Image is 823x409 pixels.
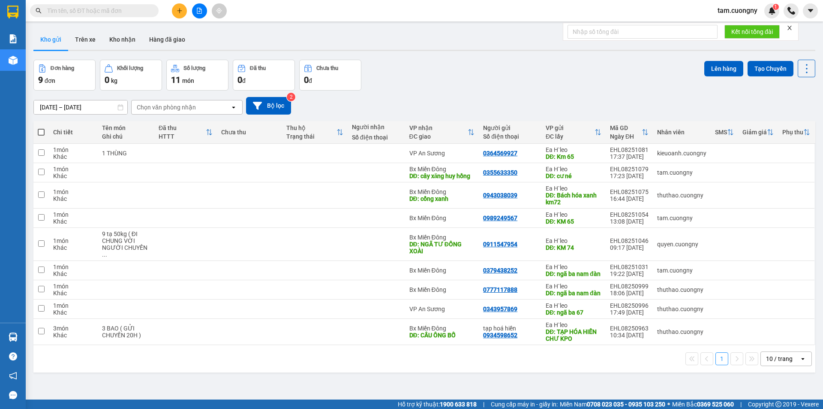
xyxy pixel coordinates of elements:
[610,195,649,202] div: 16:44 [DATE]
[787,7,795,15] img: phone-icon
[309,77,312,84] span: đ
[715,129,727,136] div: SMS
[45,77,55,84] span: đơn
[9,56,18,65] img: warehouse-icon
[246,97,291,115] button: Bộ lọc
[409,241,475,254] div: DĐ: NGÃ TƯ ĐỒNG XOÀI
[546,244,601,251] div: DĐ: KM 74
[568,25,718,39] input: Nhập số tổng đài
[33,29,68,50] button: Kho gửi
[137,103,196,112] div: Chọn văn phòng nhận
[53,129,93,136] div: Chi tiết
[9,352,17,361] span: question-circle
[657,241,706,248] div: quyen.cuongny
[610,309,649,316] div: 17:49 [DATE]
[483,124,537,131] div: Người gửi
[68,29,102,50] button: Trên xe
[546,321,601,328] div: Ea H`leo
[773,4,779,10] sup: 1
[778,121,814,144] th: Toggle SortBy
[53,218,93,225] div: Khác
[610,124,642,131] div: Mã GD
[667,403,670,406] span: ⚪️
[610,290,649,297] div: 18:06 [DATE]
[53,290,93,297] div: Khác
[117,65,143,71] div: Khối lượng
[53,166,93,173] div: 1 món
[546,146,601,153] div: Ea H`leo
[102,325,150,339] div: 3 BAO ( GỬI CHUYẾN 20H )
[409,173,475,179] div: DĐ: cây xăng huy hồng
[111,77,117,84] span: kg
[53,173,93,179] div: Khác
[657,267,706,274] div: tam.cuongny
[483,133,537,140] div: Số điện thoại
[221,129,278,136] div: Chưa thu
[9,333,18,342] img: warehouse-icon
[398,400,477,409] span: Hỗ trợ kỹ thuật:
[697,401,734,408] strong: 0369 525 060
[409,133,468,140] div: ĐC giao
[409,195,475,202] div: DĐ: cổng xanh
[483,169,517,176] div: 0355633350
[53,309,93,316] div: Khác
[409,124,468,131] div: VP nhận
[299,60,361,91] button: Chưa thu0đ
[196,8,202,14] span: file-add
[775,401,781,407] span: copyright
[541,121,606,144] th: Toggle SortBy
[610,332,649,339] div: 10:34 [DATE]
[546,270,601,277] div: DĐ: ngã ba nam đàn
[316,65,338,71] div: Chưa thu
[53,195,93,202] div: Khác
[546,124,595,131] div: VP gửi
[807,7,814,15] span: caret-down
[102,29,142,50] button: Kho nhận
[704,61,743,76] button: Lên hàng
[51,65,74,71] div: Đơn hàng
[409,166,475,173] div: Bx Miền Đông
[53,153,93,160] div: Khác
[711,121,738,144] th: Toggle SortBy
[230,104,237,111] svg: open
[53,283,93,290] div: 1 món
[657,150,706,157] div: kieuoanh.cuongny
[171,75,180,85] span: 11
[53,325,93,332] div: 3 món
[159,124,206,131] div: Đã thu
[102,124,150,131] div: Tên món
[610,237,649,244] div: EHL08251046
[100,60,162,91] button: Khối lượng0kg
[182,77,194,84] span: món
[250,65,266,71] div: Đã thu
[657,192,706,199] div: thuthao.cuongny
[409,150,475,157] div: VP An Sương
[546,302,601,309] div: Ea H`leo
[546,211,601,218] div: Ea H`leo
[409,325,475,332] div: Bx Miền Đông
[610,283,649,290] div: EHL08250999
[606,121,653,144] th: Toggle SortBy
[409,234,475,241] div: Bx Miền Đông
[774,4,777,10] span: 1
[483,286,517,293] div: 0777117888
[803,3,818,18] button: caret-down
[546,237,601,244] div: Ea H`leo
[102,150,150,157] div: 1 THÙNG
[610,133,642,140] div: Ngày ĐH
[154,121,217,144] th: Toggle SortBy
[715,352,728,365] button: 1
[105,75,109,85] span: 0
[409,188,475,195] div: Bx Miền Đông
[560,400,665,409] span: Miền Nam
[34,100,127,114] input: Select a date range.
[610,153,649,160] div: 17:37 [DATE]
[33,60,96,91] button: Đơn hàng9đơn
[768,7,776,15] img: icon-new-feature
[610,325,649,332] div: EHL08250963
[657,286,706,293] div: thuthao.cuongny
[440,401,477,408] strong: 1900 633 818
[53,211,93,218] div: 1 món
[304,75,309,85] span: 0
[610,302,649,309] div: EHL08250996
